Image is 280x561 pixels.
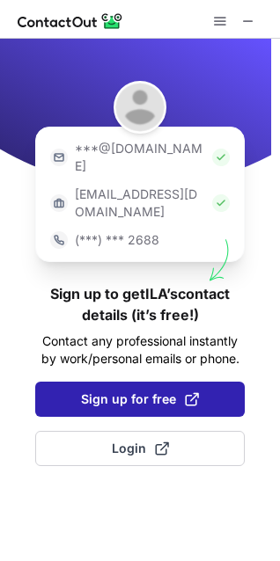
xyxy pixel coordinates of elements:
[35,431,245,466] button: Login
[212,194,230,212] img: Check Icon
[212,149,230,166] img: Check Icon
[81,390,199,408] span: Sign up for free
[75,140,205,175] p: ***@[DOMAIN_NAME]
[75,186,205,221] p: [EMAIL_ADDRESS][DOMAIN_NAME]
[35,332,245,368] p: Contact any professional instantly by work/personal emails or phone.
[50,231,68,249] img: https://contactout.com/extension/app/static/media/login-phone-icon.bacfcb865e29de816d437549d7f4cb...
[35,382,245,417] button: Sign up for free
[112,440,169,457] span: Login
[114,81,166,134] img: ILA vashisht
[18,11,123,32] img: ContactOut v5.3.10
[50,149,68,166] img: https://contactout.com/extension/app/static/media/login-email-icon.f64bce713bb5cd1896fef81aa7b14a...
[50,194,68,212] img: https://contactout.com/extension/app/static/media/login-work-icon.638a5007170bc45168077fde17b29a1...
[35,283,245,325] h1: Sign up to get ILA’s contact details (it’s free!)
